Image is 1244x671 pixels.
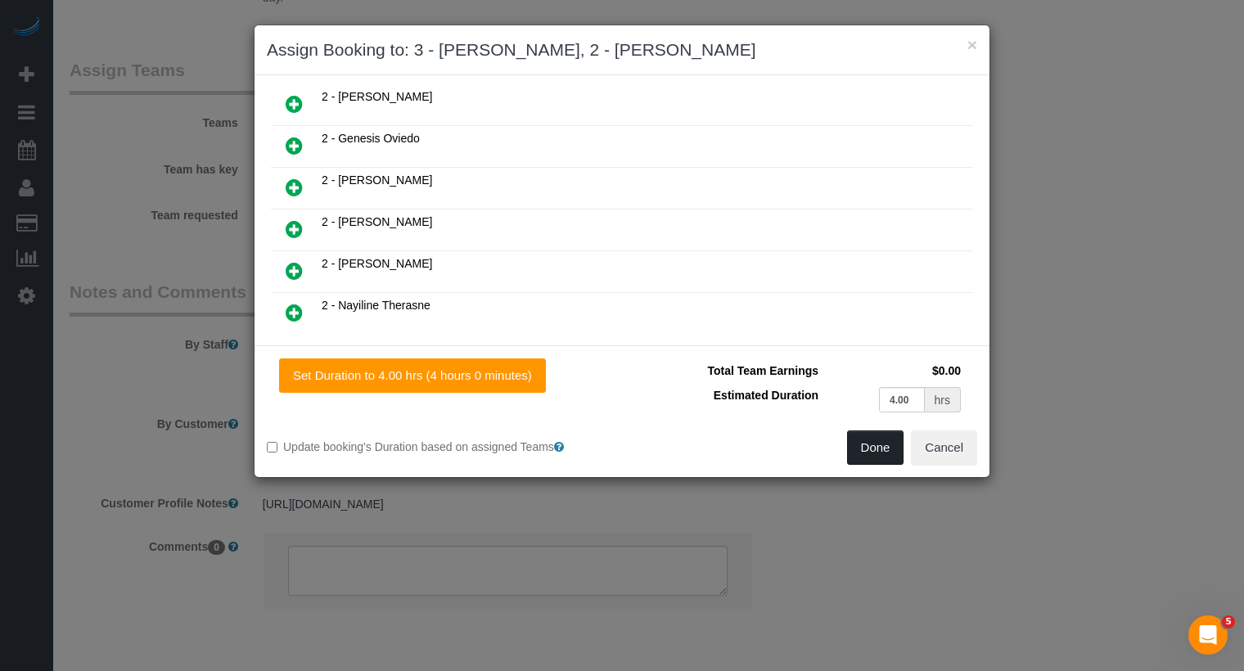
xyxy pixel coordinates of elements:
[322,132,420,145] span: 2 - Genesis Oviedo
[322,215,432,228] span: 2 - [PERSON_NAME]
[911,430,977,465] button: Cancel
[1188,615,1228,655] iframe: Intercom live chat
[322,257,432,270] span: 2 - [PERSON_NAME]
[322,90,432,103] span: 2 - [PERSON_NAME]
[714,389,818,402] span: Estimated Duration
[267,439,610,455] label: Update booking's Duration based on assigned Teams
[967,36,977,53] button: ×
[267,442,277,453] input: Update booking's Duration based on assigned Teams
[267,38,977,62] h3: Assign Booking to: 3 - [PERSON_NAME], 2 - [PERSON_NAME]
[847,430,904,465] button: Done
[634,358,823,383] td: Total Team Earnings
[322,173,432,187] span: 2 - [PERSON_NAME]
[925,387,961,412] div: hrs
[1222,615,1235,628] span: 5
[823,358,965,383] td: $0.00
[322,299,430,312] span: 2 - Nayiline Therasne
[279,358,546,393] button: Set Duration to 4.00 hrs (4 hours 0 minutes)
